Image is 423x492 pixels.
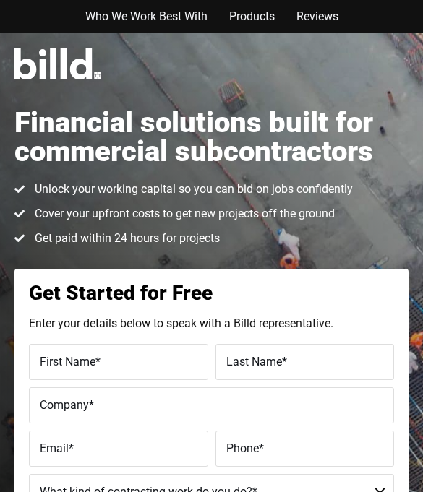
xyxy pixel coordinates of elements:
span: Cover your upfront costs to get new projects off the ground [31,205,335,223]
p: Enter your details below to speak with a Billd representative. [29,318,394,329]
span: First Name [40,355,95,368]
a: Products [229,7,275,26]
span: Last Name [226,355,282,368]
a: Who We Work Best With [85,7,208,26]
h1: Financial solutions built for commercial subcontractors [14,108,409,166]
span: Email [40,441,69,455]
span: Get paid within 24 hours for projects [31,230,220,247]
h3: Get Started for Free [29,283,394,303]
a: Reviews [296,7,338,26]
span: Company [40,398,89,412]
span: Phone [226,441,259,455]
span: Unlock your working capital so you can bid on jobs confidently [31,181,353,198]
